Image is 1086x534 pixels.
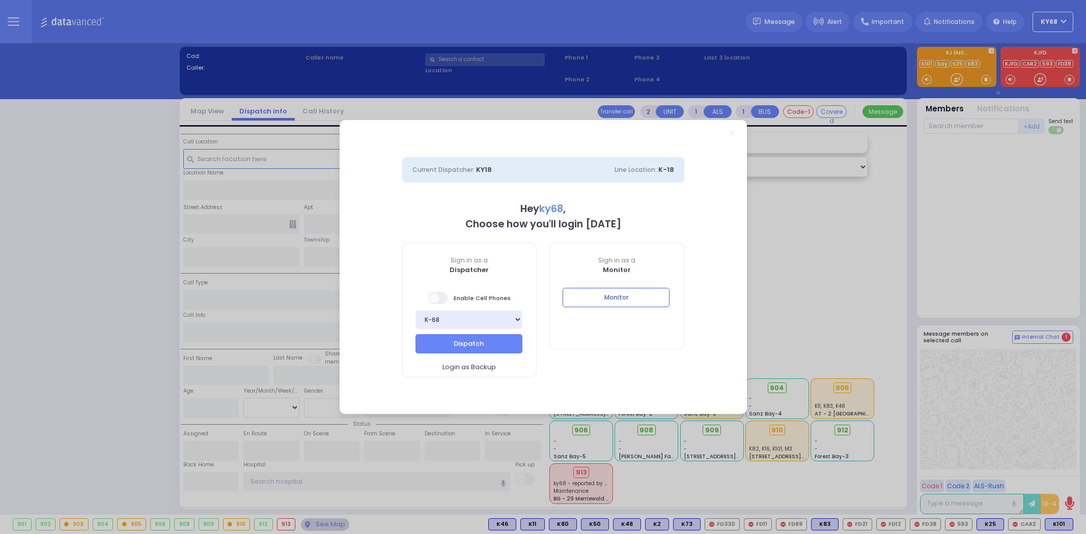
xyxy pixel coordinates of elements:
span: Current Dispatcher: [412,165,475,174]
button: Dispatch [415,334,522,353]
b: Monitor [603,265,631,275]
b: Hey , [520,202,566,216]
span: Line Location: [615,165,657,174]
span: Sign in as a [550,256,684,265]
span: Enable Cell Phones [428,291,511,305]
span: ky68 [539,202,563,216]
button: Monitor [563,288,670,307]
a: Close [729,130,735,136]
span: Sign in as a [403,256,537,265]
span: KY18 [476,165,492,174]
span: K-18 [658,165,674,174]
b: Dispatcher [450,265,489,275]
b: Choose how you'll login [DATE] [465,217,621,231]
span: Login as Backup [442,362,496,372]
